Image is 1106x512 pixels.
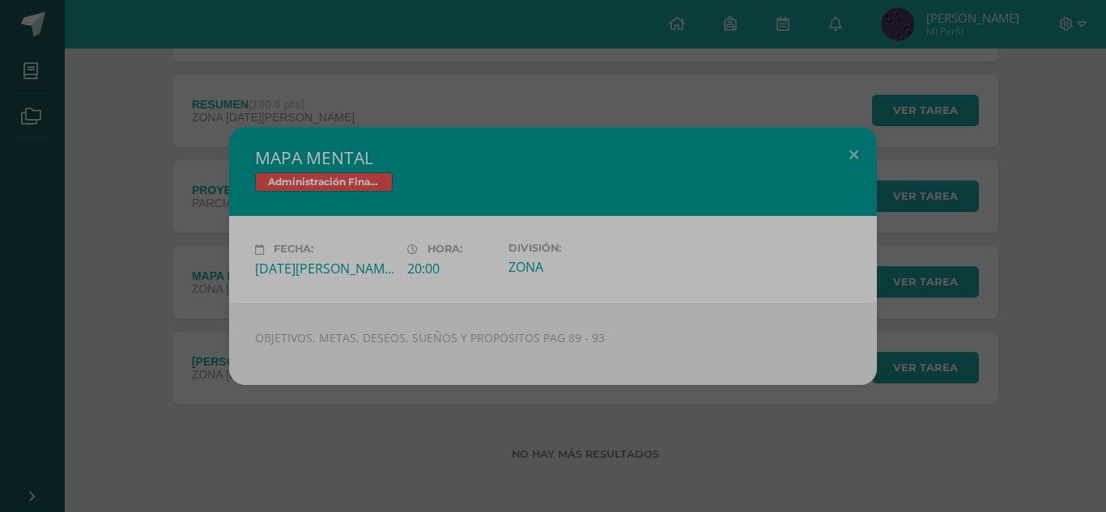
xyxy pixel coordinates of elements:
div: 20:00 [407,260,496,277]
span: Administración Financiera [255,172,393,192]
span: Hora: [428,243,462,256]
label: División: [508,242,648,254]
div: ZONA [508,258,648,276]
button: Close (Esc) [831,127,877,182]
span: Fecha: [274,243,313,256]
div: [DATE][PERSON_NAME] [255,260,394,277]
h2: MAPA MENTAL [255,146,851,169]
div: OBJETIVOS, METAS, DESEOS, SUEÑOS Y PROPÓSITOS PAG 89 - 93 [229,303,877,385]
